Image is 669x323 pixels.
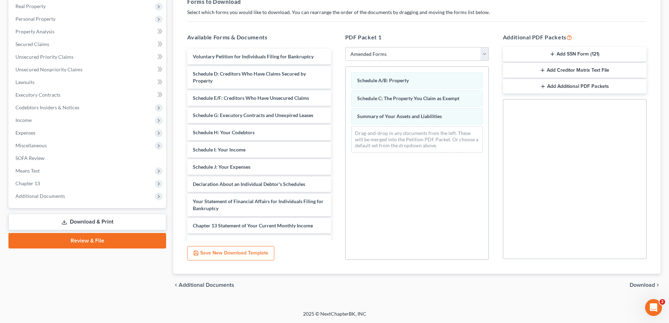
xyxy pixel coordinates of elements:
span: Schedule C: The Property You Claim as Exempt [357,95,459,101]
span: Codebtors Insiders & Notices [15,104,79,110]
h5: Additional PDF Packets [503,33,647,41]
span: Additional Documents [179,282,234,288]
a: Property Analysis [10,25,166,38]
i: chevron_left [173,282,179,288]
a: Lawsuits [10,76,166,89]
button: Download chevron_right [630,282,661,288]
span: Schedule I: Your Income [193,147,245,153]
span: Real Property [15,3,46,9]
span: Miscellaneous [15,142,47,148]
a: Review & File [8,233,166,248]
h5: Available Forms & Documents [187,33,331,41]
span: Lawsuits [15,79,34,85]
button: Save New Download Template [187,246,274,261]
span: Expenses [15,130,35,136]
i: chevron_right [655,282,661,288]
span: Additional Documents [15,193,65,199]
iframe: Intercom live chat [645,299,662,316]
span: Declaration About an Individual Debtor's Schedules [193,181,305,187]
span: Schedule J: Your Expenses [193,164,250,170]
button: Add Additional PDF Packets [503,79,647,94]
span: Your Statement of Financial Affairs for Individuals Filing for Bankruptcy [193,198,323,211]
a: SOFA Review [10,152,166,164]
span: Income [15,117,32,123]
span: Voluntary Petition for Individuals Filing for Bankruptcy [193,53,314,59]
span: Schedule E/F: Creditors Who Have Unsecured Claims [193,95,309,101]
span: 2 [660,299,665,305]
span: Summary of Your Assets and Liabilities [357,113,442,119]
div: Drag-and-drop in any documents from the left. These will be merged into the Petition PDF Packet. ... [351,126,483,153]
span: Download [630,282,655,288]
a: Executory Contracts [10,89,166,101]
button: Add SSN Form (121) [503,47,647,62]
span: Chapter 13 Statement of Your Current Monthly Income [193,222,313,228]
span: Secured Claims [15,41,49,47]
a: Unsecured Nonpriority Claims [10,63,166,76]
span: Property Analysis [15,28,54,34]
h5: PDF Packet 1 [345,33,489,41]
span: Executory Contracts [15,92,60,98]
span: Chapter 13 Calculation of Your Disposable Income [193,240,302,246]
button: Add Creditor Matrix Text File [503,63,647,78]
span: Unsecured Nonpriority Claims [15,66,83,72]
span: Means Test [15,168,40,174]
a: Secured Claims [10,38,166,51]
span: Schedule D: Creditors Who Have Claims Secured by Property [193,71,306,84]
span: Schedule A/B: Property [357,77,409,83]
span: SOFA Review [15,155,45,161]
span: Chapter 13 [15,180,40,186]
p: Select which forms you would like to download. You can rearrange the order of the documents by dr... [187,9,647,16]
a: Unsecured Priority Claims [10,51,166,63]
span: Personal Property [15,16,55,22]
div: 2025 © NextChapterBK, INC [135,310,535,323]
span: Schedule H: Your Codebtors [193,129,255,135]
span: Unsecured Priority Claims [15,54,73,60]
span: Schedule G: Executory Contracts and Unexpired Leases [193,112,313,118]
a: Download & Print [8,214,166,230]
a: chevron_left Additional Documents [173,282,234,288]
